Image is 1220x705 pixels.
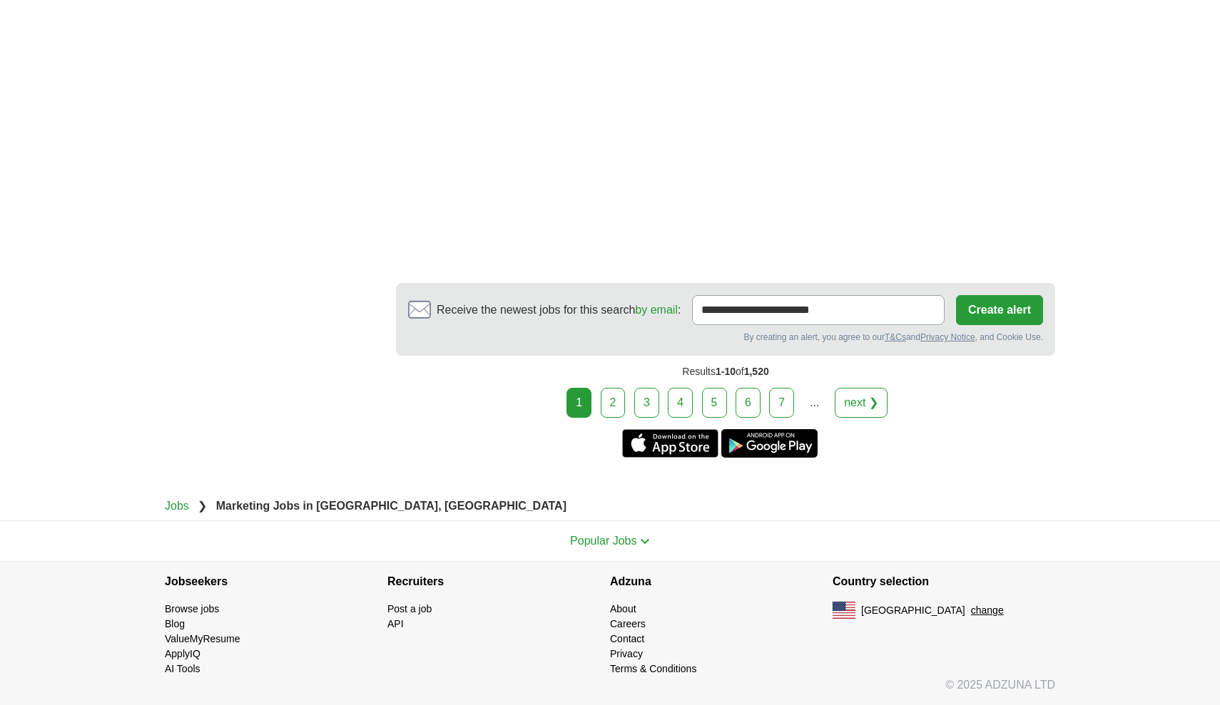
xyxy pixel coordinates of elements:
[956,295,1043,325] button: Create alert
[835,388,888,418] a: next ❯
[570,535,636,547] span: Popular Jobs
[610,603,636,614] a: About
[165,618,185,629] a: Blog
[387,618,404,629] a: API
[971,603,1004,618] button: change
[769,388,794,418] a: 7
[920,332,975,342] a: Privacy Notice
[622,429,718,458] a: Get the iPhone app
[716,366,736,377] span: 1-10
[610,633,644,644] a: Contact
[744,366,769,377] span: 1,520
[165,633,240,644] a: ValueMyResume
[601,388,626,418] a: 2
[216,500,566,512] strong: Marketing Jobs in [GEOGRAPHIC_DATA], [GEOGRAPHIC_DATA]
[702,388,727,418] a: 5
[165,648,200,659] a: ApplyIQ
[165,500,189,512] a: Jobs
[635,304,678,316] a: by email
[721,429,818,458] a: Get the Android app
[198,500,207,512] span: ❯
[165,603,219,614] a: Browse jobs
[610,663,696,674] a: Terms & Conditions
[165,663,200,674] a: AI Tools
[833,602,855,619] img: US flag
[833,562,1055,602] h4: Country selection
[668,388,693,418] a: 4
[153,676,1067,705] div: © 2025 ADZUNA LTD
[566,388,591,418] div: 1
[736,388,761,418] a: 6
[800,388,829,417] div: ...
[437,302,681,319] span: Receive the newest jobs for this search :
[396,356,1055,388] div: Results of
[861,603,965,618] span: [GEOGRAPHIC_DATA]
[640,538,650,545] img: toggle icon
[634,388,659,418] a: 3
[408,331,1043,344] div: By creating an alert, you agree to our and , and Cookie Use.
[387,603,432,614] a: Post a job
[610,618,646,629] a: Careers
[610,648,643,659] a: Privacy
[885,332,906,342] a: T&Cs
